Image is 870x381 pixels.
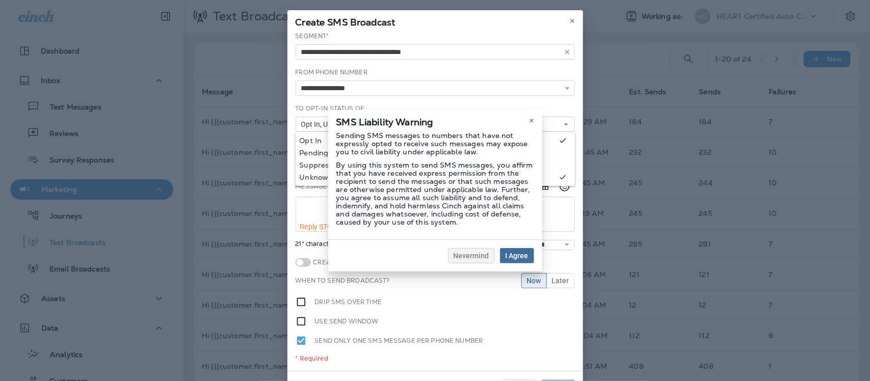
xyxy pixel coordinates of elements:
[454,252,489,259] span: Nevermind
[336,131,534,156] p: Sending SMS messages to numbers that have not expressly opted to receive such messages may expose...
[336,161,534,226] p: By using this system to send SMS messages, you affirm that you have received express permission f...
[500,248,534,263] button: I Agree
[448,248,495,263] button: Nevermind
[328,110,542,131] div: SMS Liability Warning
[506,252,529,259] span: I Agree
